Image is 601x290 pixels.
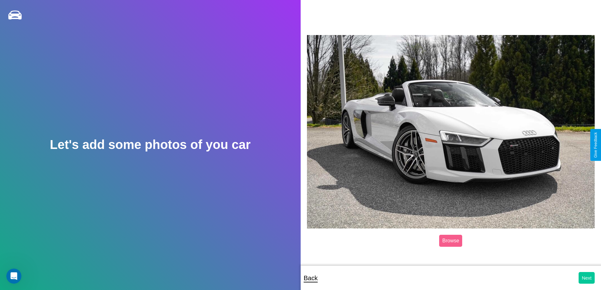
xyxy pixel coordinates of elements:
[6,269,21,284] iframe: Intercom live chat
[593,132,598,158] div: Give Feedback
[304,272,318,284] p: Back
[50,138,250,152] h2: Let's add some photos of you car
[307,35,595,228] img: posted
[439,235,462,247] label: Browse
[579,272,595,284] button: Next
